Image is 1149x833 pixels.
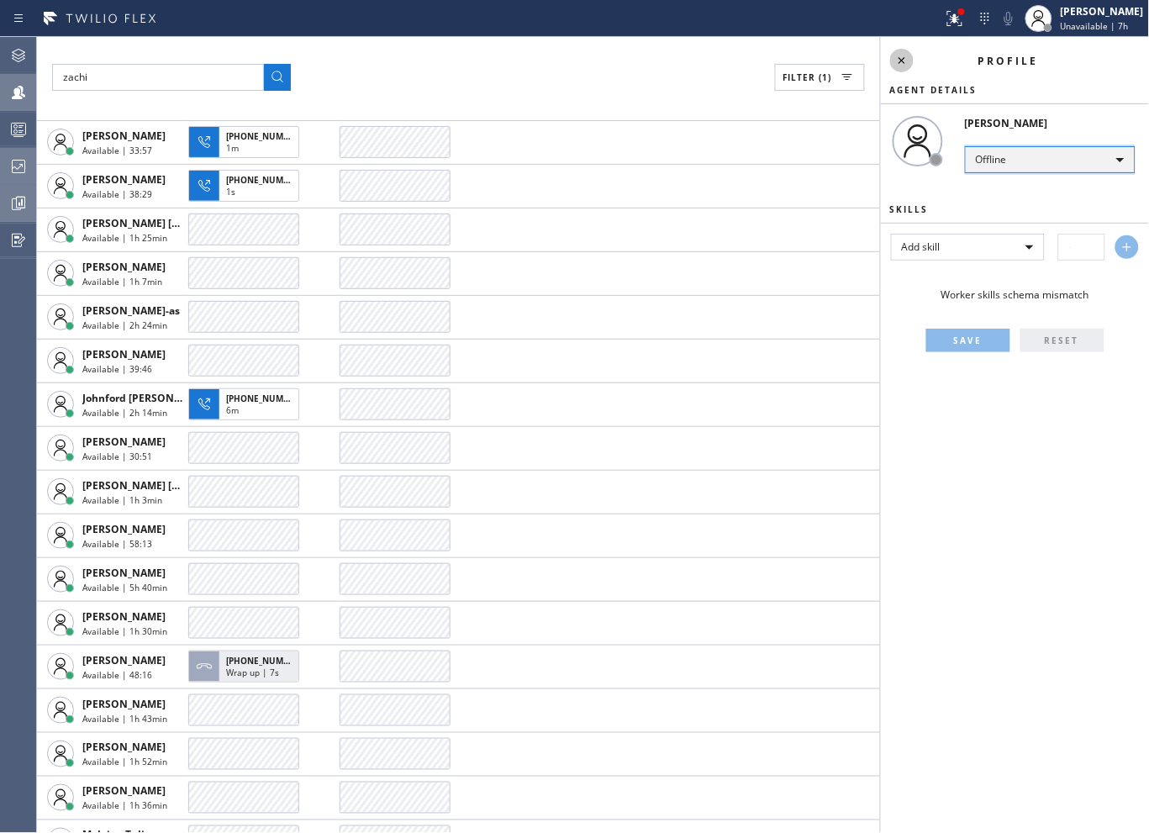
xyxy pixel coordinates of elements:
[226,655,303,667] span: [PHONE_NUMBER]
[1058,234,1105,261] input: -
[82,800,167,812] span: Available | 1h 36min
[82,276,162,287] span: Available | 1h 7min
[188,383,304,425] button: [PHONE_NUMBER]6m
[82,741,166,755] span: [PERSON_NAME]
[82,407,167,419] span: Available | 2h 14min
[965,116,1149,130] div: [PERSON_NAME]
[82,566,166,580] span: [PERSON_NAME]
[978,54,1039,68] span: Profile
[82,145,152,156] span: Available | 33:57
[226,186,235,198] span: 1s
[82,451,152,462] span: Available | 30:51
[226,174,303,186] span: [PHONE_NUMBER]
[1061,4,1144,18] div: [PERSON_NAME]
[82,363,152,375] span: Available | 39:46
[1061,20,1129,32] span: Unavailable | 7h
[954,335,983,346] span: SAVE
[82,582,167,593] span: Available | 5h 40min
[226,393,303,404] span: [PHONE_NUMBER]
[82,347,166,361] span: [PERSON_NAME]
[82,757,167,768] span: Available | 1h 52min
[941,287,1089,302] span: Worker skills schema mismatch
[188,121,304,163] button: [PHONE_NUMBER]1m
[52,64,264,91] input: Search Agents
[82,435,166,449] span: [PERSON_NAME]
[82,784,166,799] span: [PERSON_NAME]
[1020,329,1104,352] button: RESET
[82,713,167,725] span: Available | 1h 43min
[82,216,251,230] span: [PERSON_NAME] [PERSON_NAME]
[82,538,152,550] span: Available | 58:13
[82,609,166,624] span: [PERSON_NAME]
[82,232,167,244] span: Available | 1h 25min
[1045,335,1079,346] span: RESET
[82,260,166,274] span: [PERSON_NAME]
[82,391,212,405] span: Johnford [PERSON_NAME]
[226,667,279,678] span: Wrap up | 7s
[82,669,152,681] span: Available | 48:16
[82,494,162,506] span: Available | 1h 3min
[965,146,1136,173] div: Offline
[775,64,865,91] button: Filter (1)
[82,188,152,200] span: Available | 38:29
[226,404,239,416] span: 6m
[783,71,831,83] span: Filter (1)
[902,240,941,254] span: Add skill
[82,172,166,187] span: [PERSON_NAME]
[82,625,167,637] span: Available | 1h 30min
[226,142,239,154] span: 1m
[891,234,1045,261] div: Add skill
[997,7,1020,30] button: Mute
[890,203,929,215] span: Skills
[188,646,304,688] button: [PHONE_NUMBER]Wrap up | 7s
[226,130,303,142] span: [PHONE_NUMBER]
[890,84,978,96] span: Agent Details
[82,319,167,331] span: Available | 2h 24min
[188,165,304,207] button: [PHONE_NUMBER]1s
[82,522,166,536] span: [PERSON_NAME]
[82,303,180,318] span: [PERSON_NAME]-as
[82,129,166,143] span: [PERSON_NAME]
[926,329,1010,352] button: SAVE
[82,653,166,667] span: [PERSON_NAME]
[82,697,166,711] span: [PERSON_NAME]
[82,478,251,493] span: [PERSON_NAME] [PERSON_NAME]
